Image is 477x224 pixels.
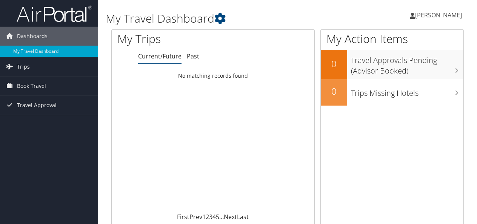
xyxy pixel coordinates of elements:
h2: 0 [321,85,347,98]
a: 3 [209,213,212,221]
a: 0Travel Approvals Pending (Advisor Booked) [321,50,463,79]
h3: Travel Approvals Pending (Advisor Booked) [351,51,463,76]
h3: Trips Missing Hotels [351,84,463,98]
span: Dashboards [17,27,48,46]
a: Past [187,52,199,60]
span: Book Travel [17,77,46,95]
a: [PERSON_NAME] [410,4,469,26]
h2: 0 [321,57,347,70]
a: 5 [216,213,219,221]
h1: My Trips [117,31,224,47]
td: No matching records found [112,69,314,83]
span: … [219,213,224,221]
a: First [177,213,189,221]
span: Travel Approval [17,96,57,115]
h1: My Travel Dashboard [106,11,348,26]
span: [PERSON_NAME] [415,11,462,19]
img: airportal-logo.png [17,5,92,23]
a: 0Trips Missing Hotels [321,79,463,106]
a: Last [237,213,249,221]
a: 1 [202,213,206,221]
a: 4 [212,213,216,221]
a: Current/Future [138,52,182,60]
a: Next [224,213,237,221]
a: 2 [206,213,209,221]
a: Prev [189,213,202,221]
span: Trips [17,57,30,76]
h1: My Action Items [321,31,463,47]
